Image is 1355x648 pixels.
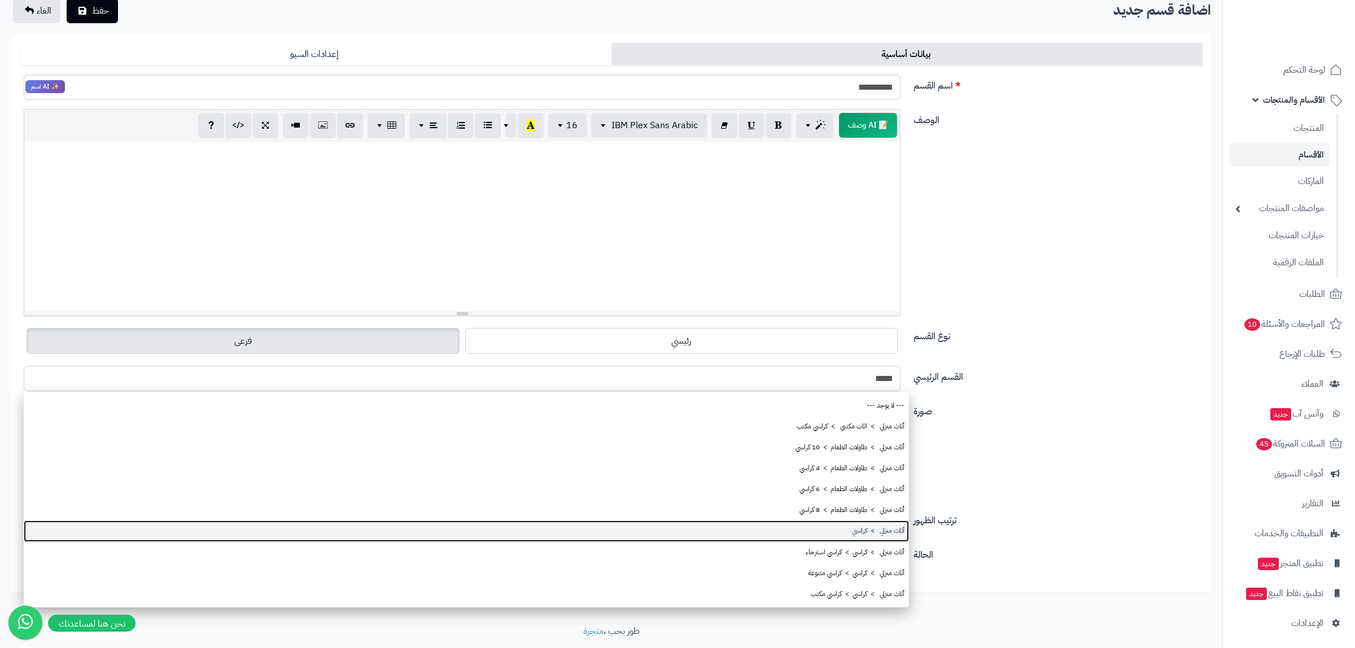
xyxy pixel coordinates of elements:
[92,4,109,17] span: حفظ
[1258,558,1279,570] span: جديد
[1230,224,1330,248] a: خيارات المنتجات
[25,80,65,94] span: انقر لاستخدام رفيقك الذكي
[24,584,909,605] a: أثاث منزلي > كراسي > كراسي مكتب
[1299,286,1325,302] span: الطلبات
[1270,408,1291,421] span: جديد
[909,109,1207,127] label: الوصف
[1269,406,1323,422] span: وآتس آب
[1230,116,1330,141] a: المنتجات
[234,334,252,348] span: فرعى
[1230,580,1348,607] a: تطبيق نقاط البيعجديد
[909,75,1207,93] label: اسم القسم
[24,395,909,416] a: --- لا يوجد ---
[909,366,1207,384] label: القسم الرئيسي
[909,509,1207,527] label: ترتيب الظهور
[24,458,909,479] a: أثاث منزلي > طاولات الطعام > 4 كراسي
[909,400,1207,418] label: صورة
[1291,615,1323,631] span: الإعدادات
[20,43,611,65] a: إعدادات السيو
[1230,550,1348,577] a: تطبيق المتجرجديد
[37,4,51,17] span: الغاء
[1230,196,1330,221] a: مواصفات المنتجات
[1230,143,1330,167] a: الأقسام
[1230,56,1348,84] a: لوحة التحكم
[1245,585,1323,601] span: تطبيق نقاط البيع
[1263,92,1325,108] span: الأقسام والمنتجات
[1255,526,1323,541] span: التطبيقات والخدمات
[1230,310,1348,338] a: المراجعات والأسئلة10
[591,113,707,138] button: IBM Plex Sans Arabic
[24,437,909,458] a: أثاث منزلي > طاولات الطعام > 10 كراسي
[548,113,587,138] button: 16
[1230,460,1348,487] a: أدوات التسويق
[566,119,578,132] span: 16
[839,113,897,138] span: انقر لاستخدام رفيقك الذكي
[611,119,698,132] span: IBM Plex Sans Arabic
[1230,490,1348,517] a: التقارير
[1230,370,1348,397] a: العملاء
[583,624,604,638] a: متجرة
[24,542,909,563] a: أثاث منزلي > كراسي > كراسي استرخاء
[611,43,1203,65] a: بيانات أساسية
[671,334,691,348] span: رئيسي
[1230,400,1348,427] a: وآتس آبجديد
[24,563,909,584] a: أثاث منزلي > كراسي > كراسي متنوعة
[909,544,1207,562] label: الحالة
[1279,346,1325,362] span: طلبات الإرجاع
[1302,496,1323,511] span: التقارير
[1243,316,1325,332] span: المراجعات والأسئلة
[1274,466,1323,481] span: أدوات التسويق
[1230,169,1330,194] a: الماركات
[24,500,909,520] a: أثاث منزلي > طاولات الطعام > 8 كراسي
[1301,376,1323,392] span: العملاء
[1244,318,1260,331] span: 10
[1230,281,1348,308] a: الطلبات
[24,479,909,500] a: أثاث منزلي > طاولات الطعام > 6 كراسي
[1256,438,1272,450] span: 45
[1283,62,1325,78] span: لوحة التحكم
[1246,588,1267,600] span: جديد
[1257,555,1323,571] span: تطبيق المتجر
[1230,430,1348,457] a: السلات المتروكة45
[24,416,909,437] a: أثاث منزلي > اثات مكتبي > كراسي مكتب
[1230,520,1348,547] a: التطبيقات والخدمات
[24,520,909,541] a: أثاث منزلي > كراسي
[909,325,1207,343] label: نوع القسم
[1230,610,1348,637] a: الإعدادات
[1230,251,1330,275] a: الملفات الرقمية
[1255,436,1325,452] span: السلات المتروكة
[1230,340,1348,367] a: طلبات الإرجاع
